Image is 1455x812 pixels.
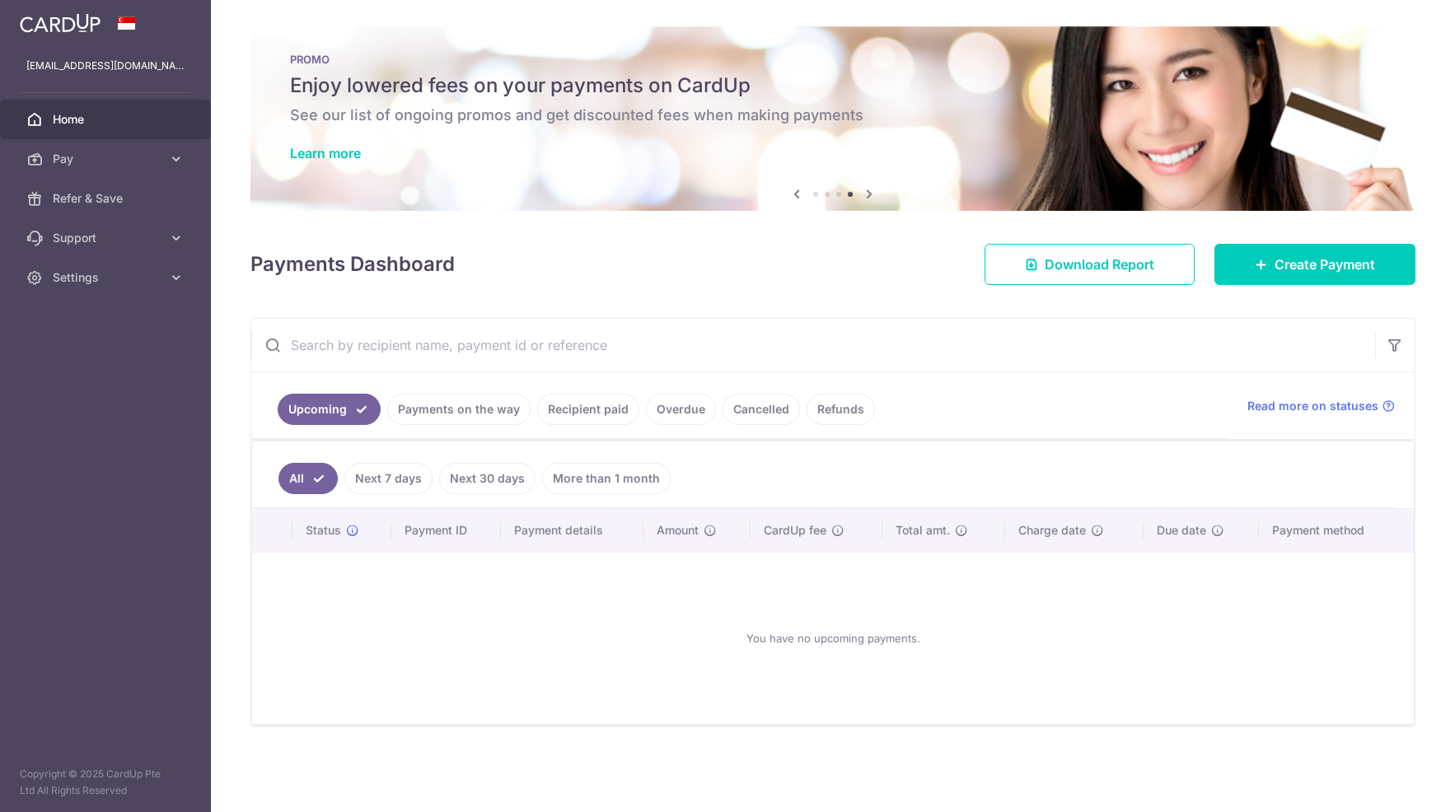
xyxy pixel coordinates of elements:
[20,13,101,33] img: CardUp
[306,522,341,539] span: Status
[387,394,531,425] a: Payments on the way
[53,230,161,246] span: Support
[501,509,643,552] th: Payment details
[1247,398,1395,414] a: Read more on statuses
[391,509,501,552] th: Payment ID
[439,463,536,494] a: Next 30 days
[290,72,1376,99] h5: Enjoy lowered fees on your payments on CardUp
[290,145,361,161] a: Learn more
[723,394,800,425] a: Cancelled
[1157,522,1206,539] span: Due date
[26,58,185,74] p: [EMAIL_ADDRESS][DOMAIN_NAME]
[1018,522,1086,539] span: Charge date
[896,522,950,539] span: Total amt.
[278,394,381,425] a: Upcoming
[272,566,1394,711] div: You have no upcoming payments.
[250,250,455,279] h4: Payments Dashboard
[807,394,875,425] a: Refunds
[1349,763,1439,804] iframe: Opens a widget where you can find more information
[657,522,699,539] span: Amount
[290,53,1376,66] p: PROMO
[646,394,716,425] a: Overdue
[251,319,1375,371] input: Search by recipient name, payment id or reference
[278,463,338,494] a: All
[1247,398,1378,414] span: Read more on statuses
[53,190,161,207] span: Refer & Save
[537,394,639,425] a: Recipient paid
[1259,509,1414,552] th: Payment method
[985,244,1195,285] a: Download Report
[290,105,1376,125] h6: See our list of ongoing promos and get discounted fees when making payments
[1214,244,1415,285] a: Create Payment
[1045,254,1154,274] span: Download Report
[542,463,671,494] a: More than 1 month
[250,26,1415,211] img: Latest Promos banner
[344,463,433,494] a: Next 7 days
[53,269,161,286] span: Settings
[53,111,161,128] span: Home
[53,151,161,167] span: Pay
[764,522,826,539] span: CardUp fee
[1275,254,1375,274] span: Create Payment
